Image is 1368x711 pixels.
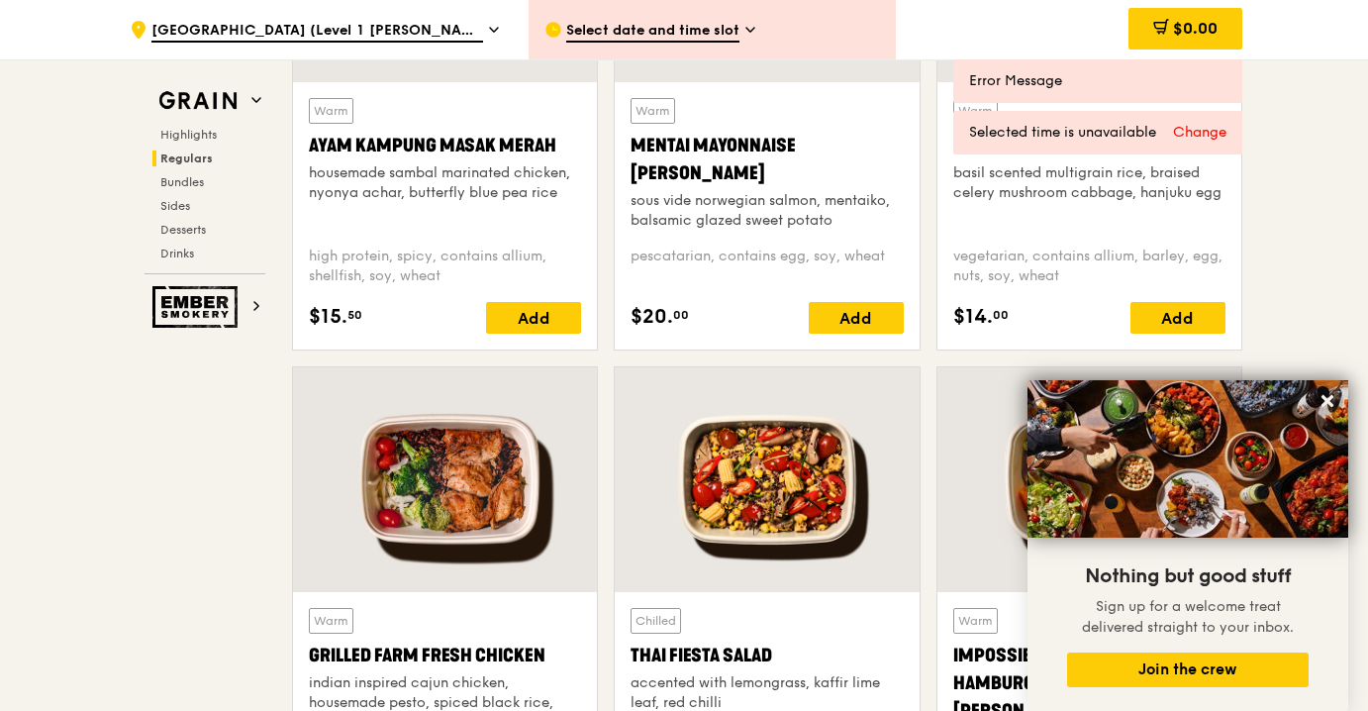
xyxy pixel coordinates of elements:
[152,83,244,119] img: Grain web logo
[673,307,689,323] span: 00
[969,71,1226,91] div: Error Message
[631,642,903,669] div: Thai Fiesta Salad
[152,286,244,328] img: Ember Smokery web logo
[309,608,353,634] div: Warm
[160,199,190,213] span: Sides
[631,132,903,187] div: Mentai Mayonnaise [PERSON_NAME]
[1027,380,1348,538] img: DSC07876-Edit02-Large.jpeg
[631,247,903,286] div: pescatarian, contains egg, soy, wheat
[809,302,904,334] div: Add
[953,608,998,634] div: Warm
[631,302,673,332] span: $20.
[993,307,1009,323] span: 00
[1130,302,1225,334] div: Add
[160,152,213,165] span: Regulars
[1082,598,1294,636] span: Sign up for a welcome treat delivered straight to your inbox.
[1067,653,1309,687] button: Join the crew
[1312,385,1343,417] button: Close
[486,302,581,334] div: Add
[347,307,362,323] span: 50
[1085,564,1291,588] span: Nothing but good stuff
[309,302,347,332] span: $15.
[309,642,581,669] div: Grilled Farm Fresh Chicken
[953,302,993,332] span: $14.
[160,223,206,237] span: Desserts
[631,608,681,634] div: Chilled
[953,163,1225,203] div: basil scented multigrain rice, braised celery mushroom cabbage, hanjuku egg
[160,175,204,189] span: Bundles
[151,21,483,43] span: [GEOGRAPHIC_DATA] (Level 1 [PERSON_NAME] block drop-off point)
[631,191,903,231] div: sous vide norwegian salmon, mentaiko, balsamic glazed sweet potato
[160,247,194,260] span: Drinks
[953,247,1225,286] div: vegetarian, contains allium, barley, egg, nuts, soy, wheat
[309,98,353,124] div: Warm
[309,132,581,159] div: Ayam Kampung Masak Merah
[566,21,739,43] span: Select date and time slot
[1173,19,1218,38] span: $0.00
[309,163,581,203] div: housemade sambal marinated chicken, nyonya achar, butterfly blue pea rice
[309,247,581,286] div: high protein, spicy, contains allium, shellfish, soy, wheat
[969,123,1226,143] div: Selected time is unavailable
[160,128,217,142] span: Highlights
[631,98,675,124] div: Warm
[1173,123,1226,143] div: Change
